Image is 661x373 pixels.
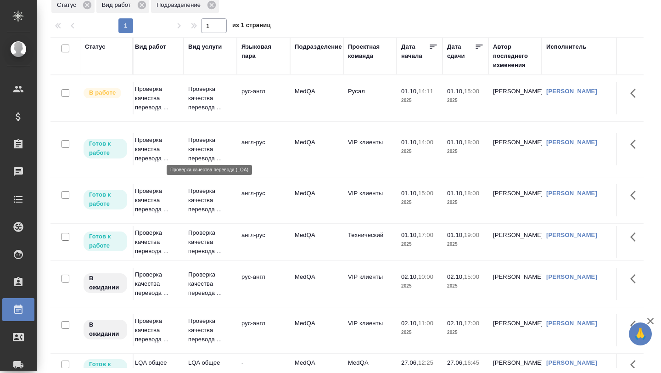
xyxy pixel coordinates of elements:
a: [PERSON_NAME] [546,139,597,146]
p: Проверка качества перевода ... [135,270,179,298]
button: Здесь прячутся важные кнопки [625,133,647,155]
div: Дата сдачи [447,42,475,61]
p: Проверка качества перевода ... [188,270,232,298]
p: Проверка качества перевода ... [188,186,232,214]
p: 02.10, [401,320,418,327]
p: 2025 [401,282,438,291]
p: Готов к работе [89,232,122,250]
td: VIP клиенты [343,268,397,300]
p: 18:00 [464,139,479,146]
div: Исполнитель назначен, приступать к работе пока рано [83,319,128,340]
td: рус-англ [237,82,290,114]
div: Языковая пара [241,42,286,61]
p: 01.10, [447,88,464,95]
p: 15:00 [464,273,479,280]
p: 01.10, [401,139,418,146]
p: 2025 [447,240,484,249]
p: LQA общее [135,358,179,367]
div: Исполнитель назначен, приступать к работе пока рано [83,272,128,294]
div: Вид услуги [188,42,222,51]
p: LQA общее [188,358,232,367]
div: Автор последнего изменения [493,42,537,70]
p: 01.10, [447,232,464,238]
td: рус-англ [237,268,290,300]
p: Проверка качества перевода ... [135,85,179,112]
p: Готов к работе [89,139,122,158]
div: Дата начала [401,42,429,61]
p: 2025 [447,198,484,207]
p: Проверка качества перевода ... [135,316,179,344]
a: [PERSON_NAME] [546,232,597,238]
p: 01.10, [401,232,418,238]
p: 27.06, [447,359,464,366]
p: Проверка качества перевода ... [188,85,232,112]
button: Здесь прячутся важные кнопки [625,82,647,104]
td: MedQA [290,133,343,165]
td: VIP клиенты [343,314,397,346]
td: MedQA [290,226,343,258]
p: 01.10, [447,139,464,146]
p: 2025 [447,96,484,105]
p: 01.10, [401,190,418,197]
p: 12:25 [418,359,433,366]
p: Проверка качества перевода ... [188,228,232,256]
p: 17:00 [418,232,433,238]
button: 🙏 [629,322,652,345]
p: 2025 [447,328,484,337]
button: Здесь прячутся важные кнопки [625,268,647,290]
p: 2025 [401,198,438,207]
p: Статус [57,0,79,10]
a: [PERSON_NAME] [546,273,597,280]
p: 15:00 [464,88,479,95]
p: 11:00 [418,320,433,327]
p: 2025 [401,240,438,249]
p: 17:00 [464,320,479,327]
p: Проверка качества перевода ... [135,186,179,214]
p: 27.06, [401,359,418,366]
p: 01.10, [401,88,418,95]
p: Проверка качества перевода ... [135,136,179,163]
p: 02.10, [447,320,464,327]
div: Подразделение [295,42,342,51]
p: 2025 [447,147,484,156]
div: Проектная команда [348,42,392,61]
div: Вид работ [135,42,166,51]
td: англ-рус [237,226,290,258]
a: [PERSON_NAME] [546,359,597,366]
div: Статус [85,42,106,51]
p: 10:00 [418,273,433,280]
span: 🙏 [633,324,648,344]
p: Проверка качества перевода ... [135,228,179,256]
p: Вид работ [102,0,134,10]
p: В работе [89,88,116,97]
p: 01.10, [447,190,464,197]
td: рус-англ [237,314,290,346]
td: VIP клиенты [343,133,397,165]
p: 18:00 [464,190,479,197]
p: 14:11 [418,88,433,95]
td: Русал [343,82,397,114]
a: [PERSON_NAME] [546,190,597,197]
button: Здесь прячутся важные кнопки [625,314,647,336]
p: 2025 [401,147,438,156]
p: Проверка качества перевода ... [188,136,232,163]
td: VIP клиенты [343,184,397,216]
td: [PERSON_NAME] [488,314,542,346]
td: [PERSON_NAME] [488,226,542,258]
p: 02.10, [401,273,418,280]
td: англ-рус [237,133,290,165]
p: 2025 [401,328,438,337]
td: англ-рус [237,184,290,216]
div: Исполнитель выполняет работу [83,87,128,99]
span: из 1 страниц [232,20,271,33]
p: Подразделение [157,0,204,10]
td: MedQA [290,82,343,114]
button: Здесь прячутся важные кнопки [625,226,647,248]
td: [PERSON_NAME] [488,133,542,165]
td: [PERSON_NAME] [488,268,542,300]
p: 2025 [401,96,438,105]
td: MedQA [290,268,343,300]
p: 19:00 [464,232,479,238]
div: Исполнитель может приступить к работе [83,138,128,159]
p: Готов к работе [89,190,122,209]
